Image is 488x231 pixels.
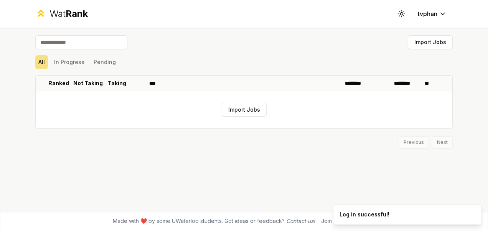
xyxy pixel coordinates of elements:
button: Import Jobs [408,35,453,49]
span: tvphan [418,9,437,18]
button: In Progress [51,55,87,69]
button: Pending [91,55,119,69]
button: tvphan [412,7,453,21]
a: Contact us! [286,218,315,224]
p: Not Taking [73,79,103,87]
span: Made with ❤️ by some UWaterloo students. Got ideas or feedback? [113,217,315,225]
p: Taking [108,79,126,87]
p: Ranked [48,79,69,87]
a: WatRank [35,8,88,20]
span: Rank [66,8,88,19]
button: All [35,55,48,69]
button: Import Jobs [222,103,267,117]
div: Join our discord! [321,217,364,225]
div: Log in successful! [340,211,389,218]
div: Wat [49,8,88,20]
